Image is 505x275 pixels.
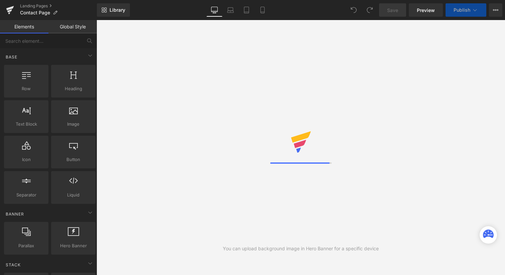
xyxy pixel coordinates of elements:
span: Base [5,54,18,60]
a: Desktop [206,3,222,17]
span: Contact Page [20,10,50,15]
a: Laptop [222,3,238,17]
button: More [489,3,502,17]
a: Landing Pages [20,3,97,9]
span: Separator [6,191,46,198]
span: Icon [6,156,46,163]
button: Redo [363,3,376,17]
a: Global Style [48,20,97,33]
a: Mobile [255,3,271,17]
button: Undo [347,3,360,17]
a: Preview [409,3,443,17]
span: Image [53,121,94,128]
span: Publish [454,7,470,13]
span: Stack [5,262,21,268]
span: Liquid [53,191,94,198]
div: You can upload background image in Hero Banner for a specific device [223,245,379,252]
span: Heading [53,85,94,92]
button: Publish [446,3,486,17]
span: Parallax [6,242,46,249]
span: Text Block [6,121,46,128]
span: Row [6,85,46,92]
span: Button [53,156,94,163]
span: Hero Banner [53,242,94,249]
a: New Library [97,3,130,17]
span: Preview [417,7,435,14]
a: Tablet [238,3,255,17]
span: Save [387,7,398,14]
span: Library [110,7,125,13]
span: Banner [5,211,25,217]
